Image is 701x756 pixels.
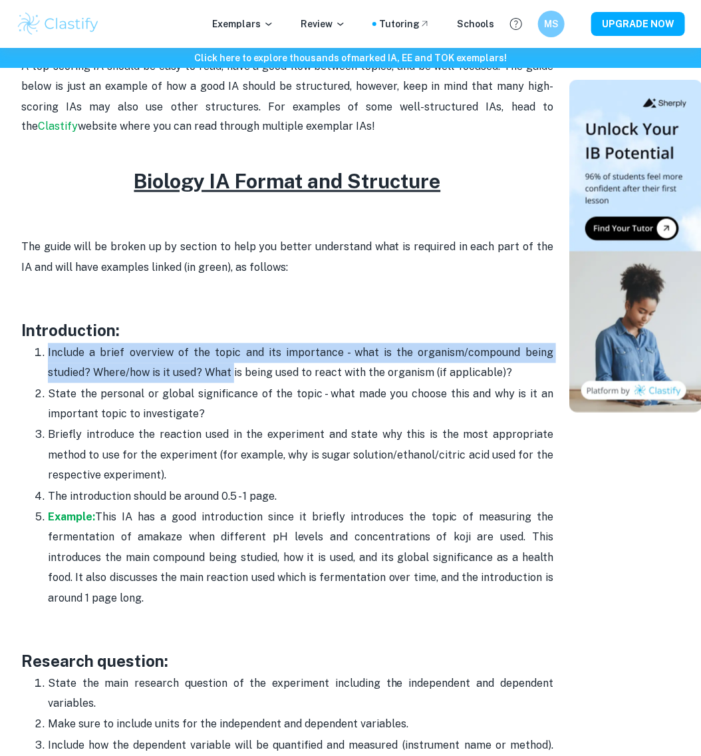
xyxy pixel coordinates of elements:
[505,13,527,35] button: Help and Feedback
[21,238,553,278] p: The guide will be broken up by section to help you better understand what is required in each par...
[48,487,553,507] p: The introduction should be around 0.5 - 1 page.
[48,715,553,735] p: Make sure to include units for the independent and dependent variables.
[212,17,274,31] p: Exemplars
[21,650,553,673] h3: Research question:
[48,385,553,425] p: State the personal or global significance of the topic - what made you choose this and why is it ...
[48,508,553,609] p: This IA has a good introduction since it briefly introduces the topic of measuring the fermentati...
[457,17,494,31] a: Schools
[3,51,698,65] h6: Click here to explore thousands of marked IA, EE and TOK exemplars !
[21,57,553,138] p: A top-scoring IA should be easy to read, have a good flow between topics, and be well-focused. Th...
[38,120,78,133] a: Clastify
[21,319,553,343] h3: Introduction:
[301,17,346,31] p: Review
[48,511,95,524] a: Example:
[538,11,565,37] button: MS
[544,17,559,31] h6: MS
[48,425,553,486] p: Briefly introduce the reaction used in the experiment and state why this is the most appropriate ...
[379,17,430,31] a: Tutoring
[591,12,685,36] button: UPGRADE NOW
[16,11,100,37] img: Clastify logo
[134,170,441,194] u: Biology IA Format and Structure
[48,674,553,715] p: State the main research question of the experiment including the independent and dependent variab...
[48,343,553,384] p: Include a brief overview of the topic and its importance - what is the organism/compound being st...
